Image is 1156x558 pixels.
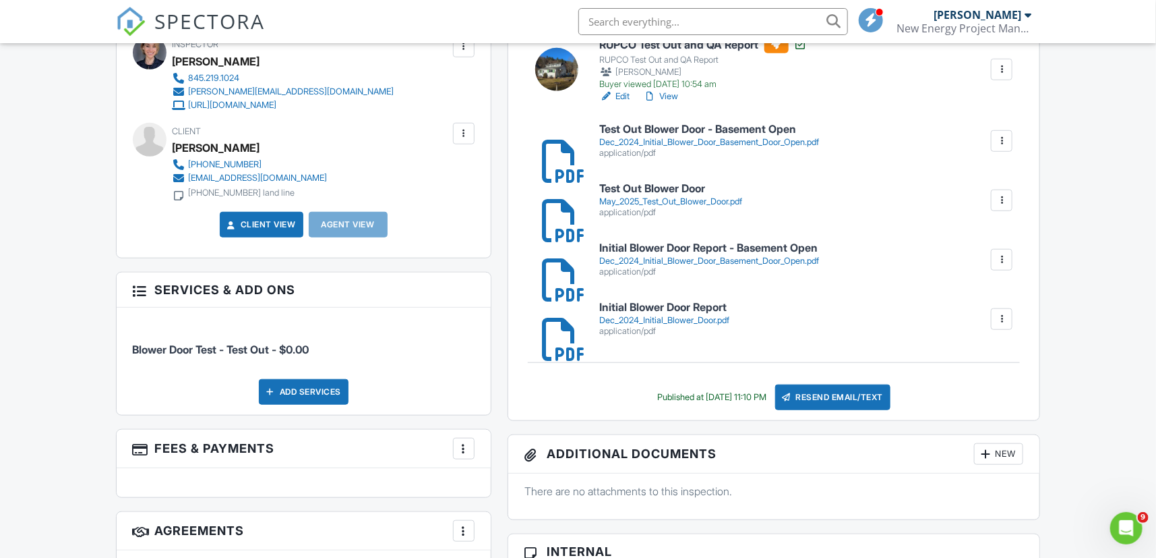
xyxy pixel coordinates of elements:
[600,183,743,195] h6: Test Out Blower Door
[600,315,730,326] div: Dec_2024_Initial_Blower_Door.pdf
[658,392,767,403] div: Published at [DATE] 11:10 PM
[173,126,202,136] span: Client
[600,65,808,79] div: [PERSON_NAME]
[644,90,679,103] a: View
[173,99,394,112] a: [URL][DOMAIN_NAME]
[600,148,820,159] div: application/pdf
[173,158,328,171] a: [PHONE_NUMBER]
[600,137,820,148] div: Dec_2024_Initial_Blower_Door_Basement_Door_Open.pdf
[600,36,808,90] a: RUPCO Test Out and QA Report RUPCO Test Out and QA Report [PERSON_NAME] Buyer viewed [DATE] 10:54 am
[600,326,730,337] div: application/pdf
[600,207,743,218] div: application/pdf
[155,7,266,35] span: SPECTORA
[600,196,743,207] div: May_2025_Test_Out_Blower_Door.pdf
[578,8,848,35] input: Search everything...
[600,302,730,314] h6: Initial Blower Door Report
[775,385,891,410] div: Resend Email/Text
[117,273,491,308] h3: Services & Add ons
[600,79,808,90] div: Buyer viewed [DATE] 10:54 am
[600,267,820,277] div: application/pdf
[508,435,1039,474] h3: Additional Documents
[934,8,1022,22] div: [PERSON_NAME]
[600,302,730,336] a: Initial Blower Door Report Dec_2024_Initial_Blower_Door.pdf application/pdf
[117,430,491,468] h3: Fees & Payments
[173,51,260,72] div: [PERSON_NAME]
[116,18,266,47] a: SPECTORA
[173,72,394,85] a: 845.219.1024
[600,183,743,217] a: Test Out Blower Door May_2025_Test_Out_Blower_Door.pdf application/pdf
[600,55,808,65] div: RUPCO Test Out and QA Report
[173,85,394,99] a: [PERSON_NAME][EMAIL_ADDRESS][DOMAIN_NAME]
[974,443,1023,465] div: New
[1110,512,1143,545] iframe: Intercom live chat
[133,318,475,368] li: Service: Blower Door Test - Test Out
[259,379,348,405] div: Add Services
[600,90,630,103] a: Edit
[173,138,260,158] div: [PERSON_NAME]
[116,7,146,36] img: The Best Home Inspection Software - Spectora
[189,73,240,84] div: 845.219.1024
[189,188,295,198] div: [PHONE_NUMBER] land line
[600,242,820,254] h6: Initial Blower Door Report - Basement Open
[524,484,1023,499] p: There are no attachments to this inspection.
[189,86,394,97] div: [PERSON_NAME][EMAIL_ADDRESS][DOMAIN_NAME]
[897,22,1032,35] div: New Energy Project Management
[600,123,820,158] a: Test Out Blower Door - Basement Open Dec_2024_Initial_Blower_Door_Basement_Door_Open.pdf applicat...
[600,256,820,267] div: Dec_2024_Initial_Blower_Door_Basement_Door_Open.pdf
[117,512,491,551] h3: Agreements
[189,100,277,111] div: [URL][DOMAIN_NAME]
[1138,512,1149,523] span: 9
[173,171,328,185] a: [EMAIL_ADDRESS][DOMAIN_NAME]
[600,123,820,136] h6: Test Out Blower Door - Basement Open
[133,343,309,356] span: Blower Door Test - Test Out - $0.00
[224,218,296,231] a: Client View
[600,242,820,277] a: Initial Blower Door Report - Basement Open Dec_2024_Initial_Blower_Door_Basement_Door_Open.pdf ap...
[600,36,808,53] h6: RUPCO Test Out and QA Report
[189,159,262,170] div: [PHONE_NUMBER]
[189,173,328,184] div: [EMAIL_ADDRESS][DOMAIN_NAME]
